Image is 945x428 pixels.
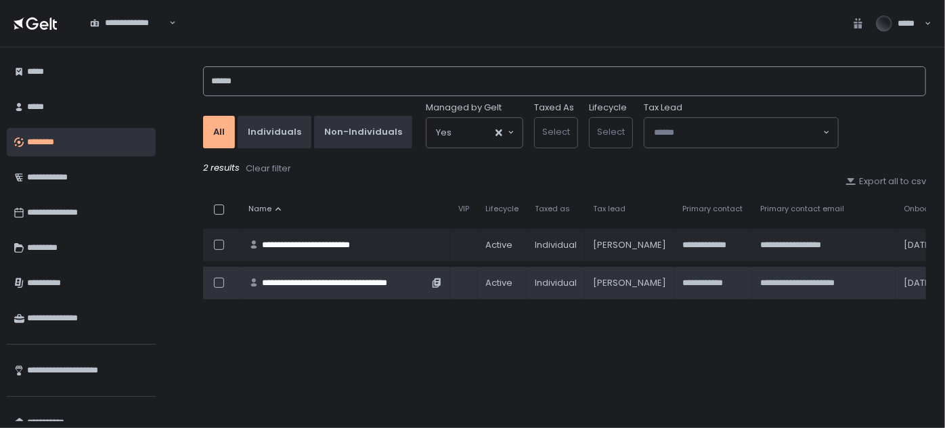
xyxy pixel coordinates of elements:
[90,29,168,43] input: Search for option
[248,204,271,214] span: Name
[542,125,570,138] span: Select
[458,204,469,214] span: VIP
[845,175,926,188] button: Export all to csv
[644,102,682,114] span: Tax Lead
[238,116,311,148] button: Individuals
[213,126,225,138] div: All
[534,102,574,114] label: Taxed As
[496,129,502,136] button: Clear Selected
[246,163,291,175] div: Clear filter
[535,204,570,214] span: Taxed as
[760,204,844,214] span: Primary contact email
[452,126,494,140] input: Search for option
[485,239,512,251] span: active
[535,239,577,251] div: Individual
[644,118,838,148] div: Search for option
[597,125,625,138] span: Select
[593,277,666,289] div: [PERSON_NAME]
[248,126,301,138] div: Individuals
[593,204,625,214] span: Tax lead
[485,277,512,289] span: active
[314,116,412,148] button: Non-Individuals
[324,126,402,138] div: Non-Individuals
[485,204,519,214] span: Lifecycle
[682,204,743,214] span: Primary contact
[203,116,235,148] button: All
[436,126,452,140] span: Yes
[426,102,502,114] span: Managed by Gelt
[535,277,577,289] div: Individual
[426,118,523,148] div: Search for option
[245,162,292,175] button: Clear filter
[81,9,176,37] div: Search for option
[203,162,926,175] div: 2 results
[654,126,822,140] input: Search for option
[593,239,666,251] div: [PERSON_NAME]
[589,102,627,114] label: Lifecycle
